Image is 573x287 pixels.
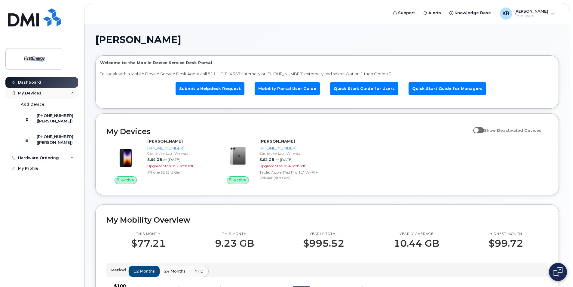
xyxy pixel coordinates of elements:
span: Upgrade Status: [259,164,287,168]
div: Tablet Apple iPad Pro 11" Wi-Fi + Cellular (4th Gen) [259,170,321,180]
span: Active [121,177,134,183]
p: Highest month [489,232,523,236]
p: Period [111,267,128,273]
p: 10.44 GB [394,238,439,249]
div: [PHONE_NUMBER] [259,145,321,151]
p: This month [215,232,254,236]
div: [PHONE_NUMBER] [147,145,209,151]
img: image20231002-3703462-1angbar.jpeg [111,141,140,170]
span: Show Deactivated Devices [484,128,541,133]
div: iPhone SE (3rd Gen) [147,170,209,175]
span: YTD [195,268,204,274]
p: This month [131,232,166,236]
span: Active [233,177,246,183]
strong: [PERSON_NAME] [259,139,295,143]
img: image20231002-3703462-7tm9rn.jpeg [223,141,252,170]
span: at [DATE] [275,157,293,162]
h2: My Mobility Overview [106,215,548,224]
p: Yearly average [394,232,439,236]
div: Carrier: Verizon Wireless [147,151,209,156]
a: Active[PERSON_NAME][PHONE_NUMBER]Carrier: Verizon Wireless5.64 GBat [DATE]Upgrade Status:2 mth le... [106,138,211,184]
p: $995.52 [303,238,344,249]
input: Show Deactivated Devices [473,125,478,129]
h2: My Devices [106,127,470,136]
span: 4 mth left [288,164,306,168]
p: 9.23 GB [215,238,254,249]
div: Carrier: Verizon Wireless [259,151,321,156]
span: 24 months [164,268,185,274]
span: 5.64 GB [147,157,162,162]
p: $99.72 [489,238,523,249]
a: Submit a Helpdesk Request [176,82,244,95]
span: 3.62 GB [259,157,274,162]
span: 2 mth left [176,164,194,168]
strong: [PERSON_NAME] [147,139,183,143]
a: Mobility Portal User Guide [255,82,320,95]
p: $77.21 [131,238,166,249]
a: Active[PERSON_NAME][PHONE_NUMBER]Carrier: Verizon Wireless3.62 GBat [DATE]Upgrade Status:4 mth le... [219,138,323,184]
p: Welcome to the Mobile Device Service Desk Portal [100,60,554,66]
span: at [DATE] [163,157,180,162]
img: Open chat [553,267,563,277]
p: To speak with a Mobile Device Service Desk Agent call 811-HELP (4357) internally or [PHONE_NUMBER... [100,71,554,77]
span: [PERSON_NAME] [95,35,181,44]
span: Upgrade Status: [147,164,175,168]
a: Quick Start Guide for Managers [409,82,486,95]
p: Yearly total [303,232,344,236]
a: Quick Start Guide for Users [330,82,398,95]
